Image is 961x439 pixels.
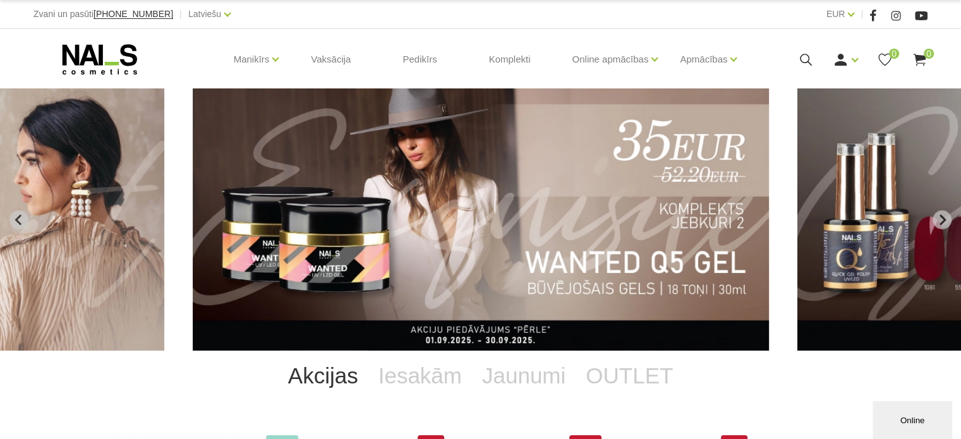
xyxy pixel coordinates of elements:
[576,351,683,401] a: OUTLET
[877,52,893,68] a: 0
[9,210,28,229] button: Previous slide
[479,29,541,90] a: Komplekti
[912,52,928,68] a: 0
[572,34,648,85] a: Online apmācības
[188,6,221,21] a: Latviešu
[933,210,952,229] button: Next slide
[889,49,899,59] span: 0
[193,88,770,351] li: 3 of 11
[301,29,361,90] a: Vaksācija
[861,6,863,22] span: |
[924,49,934,59] span: 0
[392,29,447,90] a: Pedikīrs
[278,351,368,401] a: Akcijas
[873,399,955,439] iframe: chat widget
[179,6,182,22] span: |
[94,9,173,19] a: [PHONE_NUMBER]
[234,34,270,85] a: Manikīrs
[33,6,173,22] div: Zvani un pasūti
[680,34,727,85] a: Apmācības
[472,351,576,401] a: Jaunumi
[826,6,845,21] a: EUR
[368,351,472,401] a: Iesakām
